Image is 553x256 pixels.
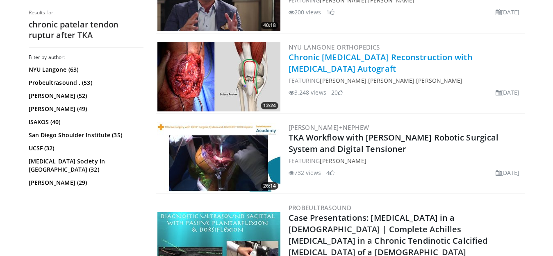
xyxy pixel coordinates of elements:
[289,88,326,97] li: 3,248 views
[289,8,321,16] li: 200 views
[326,168,335,177] li: 4
[261,102,278,109] span: 12:24
[29,118,141,126] a: ISAKOS (40)
[157,42,280,111] a: 12:24
[289,123,369,131] a: [PERSON_NAME]+Nephew
[289,204,352,212] a: Probeultrasound
[29,179,141,187] a: [PERSON_NAME] (29)
[29,9,143,16] p: Results for:
[289,43,380,51] a: NYU Langone Orthopedics
[289,156,523,165] div: FEATURING
[289,76,523,85] div: FEATURING , ,
[289,132,499,154] a: TKA Workflow with [PERSON_NAME] Robotic Surgical System and Digital Tensioner
[157,42,280,111] img: 42e87e3b-48cc-4b3f-a22f-6edc61131aa9.jpg.300x170_q85_crop-smart_upscale.jpg
[29,66,141,74] a: NYU Langone (63)
[289,52,473,74] a: Chronic [MEDICAL_DATA] Reconstruction with [MEDICAL_DATA] Autograft
[29,157,141,174] a: [MEDICAL_DATA] Society In [GEOGRAPHIC_DATA] (32)
[368,77,414,84] a: [PERSON_NAME]
[289,168,321,177] li: 732 views
[29,92,141,100] a: [PERSON_NAME] (52)
[331,88,343,97] li: 20
[157,122,280,192] img: a66a0e72-84e9-4e46-8aab-74d70f528821.300x170_q85_crop-smart_upscale.jpg
[496,168,520,177] li: [DATE]
[29,131,141,139] a: San Diego Shoulder Institute (35)
[29,79,141,87] a: Probeultrasound . (53)
[496,88,520,97] li: [DATE]
[29,144,141,152] a: UCSF (32)
[29,105,141,113] a: [PERSON_NAME] (49)
[320,157,366,165] a: [PERSON_NAME]
[29,19,143,41] h2: chronic patelar tendon ruptur after TKA
[261,182,278,190] span: 26:14
[326,8,335,16] li: 1
[416,77,462,84] a: [PERSON_NAME]
[29,54,143,61] h3: Filter by author:
[320,77,366,84] a: [PERSON_NAME]
[261,22,278,29] span: 40:18
[157,122,280,192] a: 26:14
[496,8,520,16] li: [DATE]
